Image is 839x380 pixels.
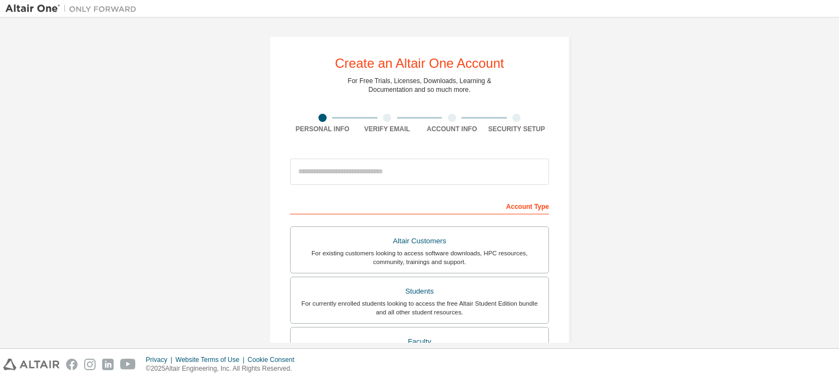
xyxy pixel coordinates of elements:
div: For existing customers looking to access software downloads, HPC resources, community, trainings ... [297,249,542,266]
div: Security Setup [485,125,550,133]
div: Verify Email [355,125,420,133]
img: instagram.svg [84,359,96,370]
img: facebook.svg [66,359,78,370]
div: Faculty [297,334,542,349]
p: © 2025 Altair Engineering, Inc. All Rights Reserved. [146,364,301,373]
div: Account Info [419,125,485,133]
div: For Free Trials, Licenses, Downloads, Learning & Documentation and so much more. [348,77,492,94]
div: Account Type [290,197,549,214]
img: altair_logo.svg [3,359,60,370]
div: Cookie Consent [247,355,300,364]
div: Website Terms of Use [175,355,247,364]
div: For currently enrolled students looking to access the free Altair Student Edition bundle and all ... [297,299,542,317]
div: Altair Customers [297,233,542,249]
img: Altair One [5,3,142,14]
img: linkedin.svg [102,359,114,370]
img: youtube.svg [120,359,136,370]
div: Create an Altair One Account [335,57,504,70]
div: Students [297,284,542,299]
div: Privacy [146,355,175,364]
div: Personal Info [290,125,355,133]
